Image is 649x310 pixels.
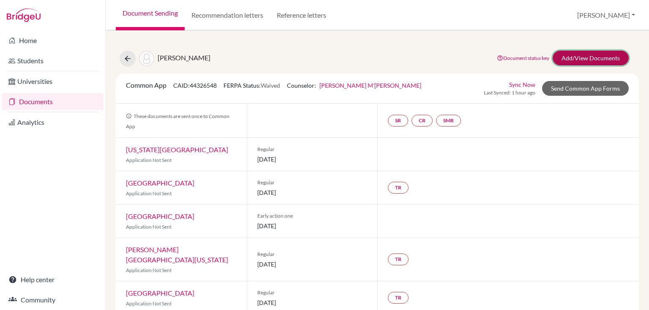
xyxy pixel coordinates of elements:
span: Regular [257,179,368,186]
a: Home [2,32,104,49]
span: Last Synced: 1 hour ago [484,89,535,97]
a: [GEOGRAPHIC_DATA] [126,289,194,297]
a: [GEOGRAPHIC_DATA] [126,179,194,187]
span: [DATE] [257,188,368,197]
span: Common App [126,81,166,89]
a: TR [388,253,409,265]
a: Sync Now [509,80,535,89]
span: Regular [257,146,368,153]
span: FERPA Status: [224,82,280,89]
span: Early action one [257,212,368,220]
a: TR [388,182,409,194]
a: Add/View Documents [553,51,629,65]
span: Application Not Sent [126,300,172,307]
span: [PERSON_NAME] [158,54,210,62]
a: TR [388,292,409,304]
a: Universities [2,73,104,90]
span: Regular [257,251,368,258]
span: Regular [257,289,368,297]
span: These documents are sent once to Common App [126,113,229,129]
img: Bridge-U [7,8,41,22]
span: [DATE] [257,155,368,164]
a: Send Common App Forms [542,81,629,96]
a: Students [2,52,104,69]
a: [GEOGRAPHIC_DATA] [126,212,194,220]
a: Analytics [2,114,104,131]
a: Documents [2,93,104,110]
a: Document status key [497,55,549,61]
span: Waived [261,82,280,89]
a: [US_STATE][GEOGRAPHIC_DATA] [126,146,228,154]
a: Help center [2,271,104,288]
a: CR [412,115,433,127]
span: CAID: 44326548 [173,82,217,89]
span: Counselor: [287,82,421,89]
a: SR [388,115,408,127]
span: Application Not Sent [126,224,172,230]
button: [PERSON_NAME] [573,7,639,23]
a: Community [2,291,104,308]
span: [DATE] [257,260,368,269]
span: Application Not Sent [126,190,172,197]
span: [DATE] [257,298,368,307]
span: Application Not Sent [126,267,172,273]
a: [PERSON_NAME][GEOGRAPHIC_DATA][US_STATE] [126,245,228,264]
span: [DATE] [257,221,368,230]
a: SMR [436,115,461,127]
a: [PERSON_NAME] M'[PERSON_NAME] [319,82,421,89]
span: Application Not Sent [126,157,172,163]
